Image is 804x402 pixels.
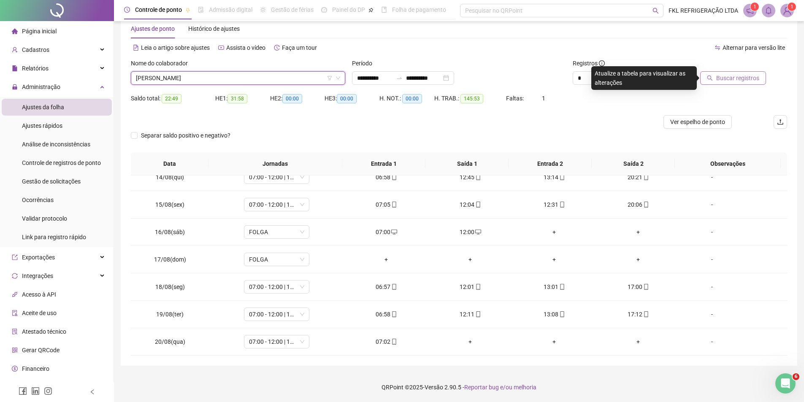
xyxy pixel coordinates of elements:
[22,215,67,222] span: Validar protocolo
[22,46,49,53] span: Cadastros
[603,227,674,237] div: +
[793,373,799,380] span: 6
[603,310,674,319] div: 17:12
[131,25,175,32] span: Ajustes de ponto
[22,328,66,335] span: Atestado técnico
[22,197,54,203] span: Ocorrências
[218,45,224,51] span: youtube
[22,310,57,316] span: Aceite de uso
[506,95,525,102] span: Faltas:
[603,200,674,209] div: 20:06
[12,47,18,53] span: user-add
[274,45,280,51] span: history
[282,94,302,103] span: 00:00
[215,94,270,103] div: HE 1:
[435,337,506,346] div: +
[687,173,737,182] div: -
[603,282,674,291] div: 17:00
[519,255,590,264] div: +
[765,7,772,14] span: bell
[435,255,506,264] div: +
[325,94,379,103] div: HE 3:
[31,387,40,395] span: linkedin
[509,152,592,175] th: Entrada 2
[124,7,130,13] span: clock-circle
[474,311,481,317] span: mobile
[12,291,18,297] span: api
[687,282,737,291] div: -
[12,347,18,353] span: qrcode
[336,76,341,81] span: down
[519,227,590,237] div: +
[22,291,56,298] span: Acesso à API
[707,75,713,81] span: search
[464,384,536,391] span: Reportar bug e/ou melhoria
[682,159,774,168] span: Observações
[155,338,185,345] span: 20/08(qua)
[474,229,481,235] span: desktop
[249,335,304,348] span: 07:00 - 12:00 | 13:00 - 17:00
[519,200,590,209] div: 12:31
[519,310,590,319] div: 13:08
[474,174,481,180] span: mobile
[271,6,314,13] span: Gestão de férias
[519,337,590,346] div: +
[12,329,18,335] span: solution
[351,282,422,291] div: 06:57
[12,366,18,372] span: dollar
[746,7,754,14] span: notification
[723,44,785,51] span: Alternar para versão lite
[22,84,60,90] span: Administração
[131,94,215,103] div: Saldo total:
[687,200,737,209] div: -
[12,65,18,71] span: file
[390,339,397,345] span: mobile
[392,6,446,13] span: Folha de pagamento
[390,202,397,208] span: mobile
[790,4,793,10] span: 1
[226,44,265,51] span: Assista o vídeo
[249,281,304,293] span: 07:00 - 12:00 | 13:00 - 17:00
[669,6,738,15] span: FKL REFRIGERAÇÃO LTDA
[642,174,649,180] span: mobile
[781,4,793,17] img: 80583
[379,94,434,103] div: H. NOT.:
[652,8,659,14] span: search
[270,94,325,103] div: HE 2:
[402,94,422,103] span: 00:00
[573,59,605,68] span: Registros
[321,7,327,13] span: dashboard
[542,95,545,102] span: 1
[603,337,674,346] div: +
[249,308,304,321] span: 07:00 - 12:00 | 13:00 - 17:00
[425,152,509,175] th: Saída 1
[396,75,403,81] span: swap-right
[19,387,27,395] span: facebook
[558,174,565,180] span: mobile
[22,122,62,129] span: Ajustes rápidos
[22,347,60,353] span: Gerar QRCode
[208,152,342,175] th: Jornadas
[131,152,208,175] th: Data
[603,255,674,264] div: +
[260,7,266,13] span: sun
[155,201,184,208] span: 15/08(sex)
[460,94,483,103] span: 145:53
[136,72,340,84] span: LUCIANO JOSÉ RODRIGUES
[249,198,304,211] span: 07:00 - 12:00 | 13:00 - 16:00
[390,284,397,290] span: mobile
[558,202,565,208] span: mobile
[12,84,18,90] span: lock
[390,229,397,235] span: desktop
[750,3,759,11] sup: 1
[185,8,190,13] span: pushpin
[687,310,737,319] div: -
[474,284,481,290] span: mobile
[22,65,49,72] span: Relatórios
[22,254,55,261] span: Exportações
[227,94,247,103] span: 31:58
[12,254,18,260] span: export
[337,94,357,103] span: 00:00
[642,284,649,290] span: mobile
[396,75,403,81] span: to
